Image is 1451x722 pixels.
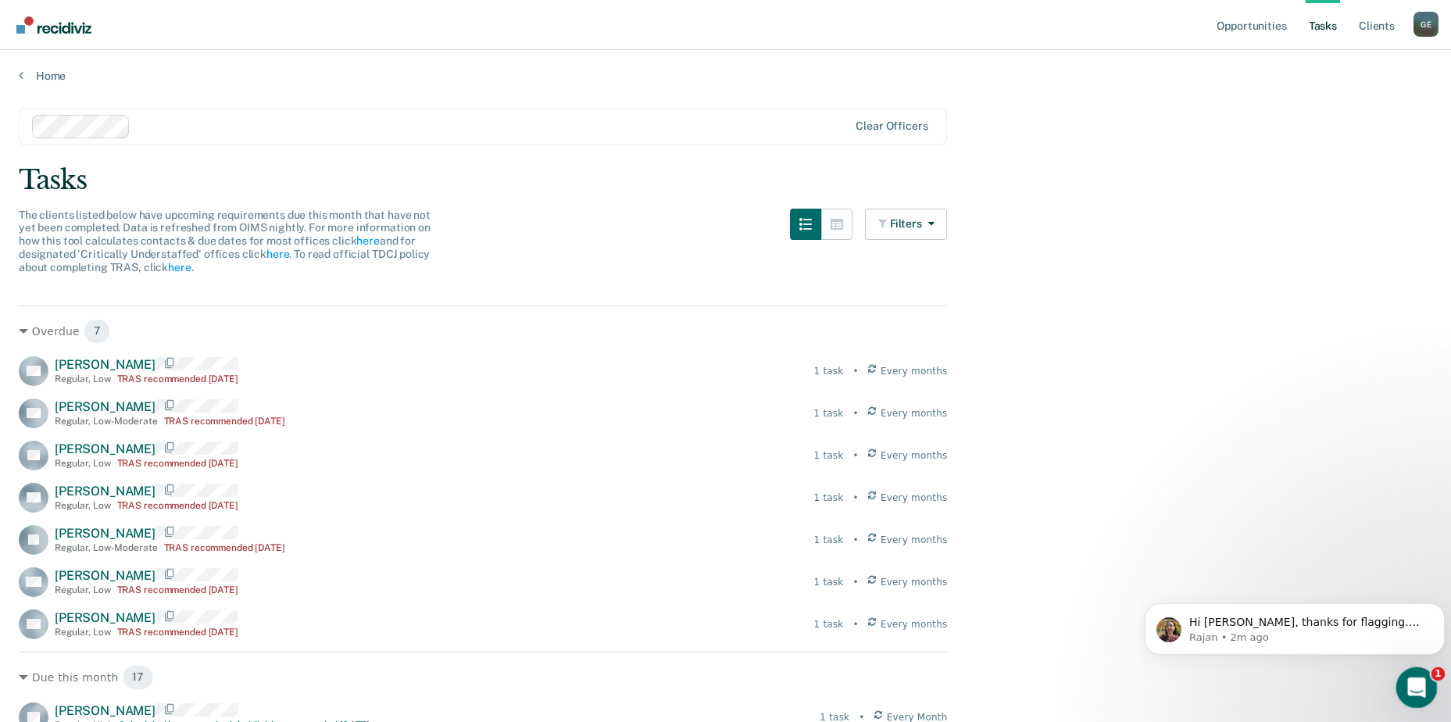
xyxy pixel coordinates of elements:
[1413,12,1438,37] button: Profile dropdown button
[164,416,285,427] div: TRAS recommended [DATE]
[55,526,155,541] span: [PERSON_NAME]
[164,542,285,553] div: TRAS recommended [DATE]
[814,364,844,378] div: 1 task
[55,584,111,595] div: Regular , Low
[84,319,111,344] span: 7
[1396,667,1438,709] iframe: Intercom live chat
[814,491,844,505] div: 1 task
[55,542,158,553] div: Regular , Low-Moderate
[814,449,844,463] div: 1 task
[55,416,158,427] div: Regular , Low-Moderate
[856,120,927,133] div: Clear officers
[117,500,238,511] div: TRAS recommended [DATE]
[852,533,858,547] div: •
[55,610,155,625] span: [PERSON_NAME]
[881,617,948,631] span: Every months
[55,399,155,414] span: [PERSON_NAME]
[852,491,858,505] div: •
[1138,570,1451,680] iframe: Intercom notifications message
[55,627,111,638] div: Regular , Low
[881,364,948,378] span: Every months
[881,491,948,505] span: Every months
[55,484,155,499] span: [PERSON_NAME]
[814,406,844,420] div: 1 task
[814,575,844,589] div: 1 task
[117,458,238,469] div: TRAS recommended [DATE]
[55,357,155,372] span: [PERSON_NAME]
[55,441,155,456] span: [PERSON_NAME]
[1413,12,1438,37] div: G E
[865,209,948,240] button: Filters
[19,665,947,690] div: Due this month 17
[881,533,948,547] span: Every months
[852,449,858,463] div: •
[852,406,858,420] div: •
[55,703,155,718] span: [PERSON_NAME]
[356,234,379,247] a: here
[168,261,191,273] a: here
[117,584,238,595] div: TRAS recommended [DATE]
[55,458,111,469] div: Regular , Low
[1431,667,1446,681] span: 1
[19,319,947,344] div: Overdue 7
[55,374,111,384] div: Regular , Low
[814,617,844,631] div: 1 task
[55,568,155,583] span: [PERSON_NAME]
[19,164,1432,196] div: Tasks
[266,248,289,260] a: here
[881,406,948,420] span: Every months
[16,16,91,34] img: Recidiviz
[117,374,238,384] div: TRAS recommended [DATE]
[19,69,1432,83] a: Home
[117,627,238,638] div: TRAS recommended [DATE]
[122,665,154,690] span: 17
[881,575,948,589] span: Every months
[55,500,111,511] div: Regular , Low
[852,575,858,589] div: •
[852,364,858,378] div: •
[852,617,858,631] div: •
[19,209,431,273] span: The clients listed below have upcoming requirements due this month that have not yet been complet...
[881,449,948,463] span: Every months
[814,533,844,547] div: 1 task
